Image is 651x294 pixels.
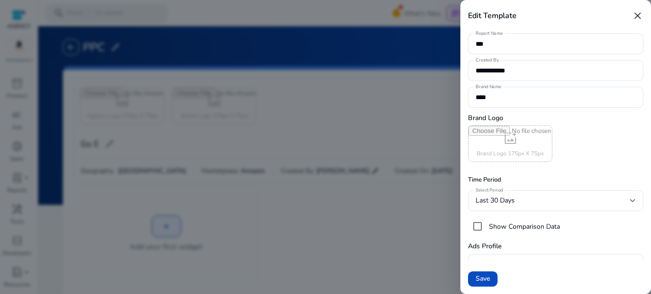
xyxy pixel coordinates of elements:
span: close [632,10,643,21]
label: Show Comparison Data [487,222,560,232]
h5: Brand Logo [468,113,503,123]
mat-label: Brand Name [476,83,501,90]
h4: Edit Template [468,11,517,20]
label: Time Period [468,175,620,184]
mat-label: Created By [476,57,499,63]
span: Last 30 Days [476,196,515,205]
span: campaign [476,259,487,270]
mat-label: Select Period [476,187,503,194]
button: Save [468,271,498,286]
mat-label: Report Name [476,30,503,37]
span: Save [476,274,490,284]
h5: Ads Profile [468,242,643,251]
span: Go E [491,259,630,270]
